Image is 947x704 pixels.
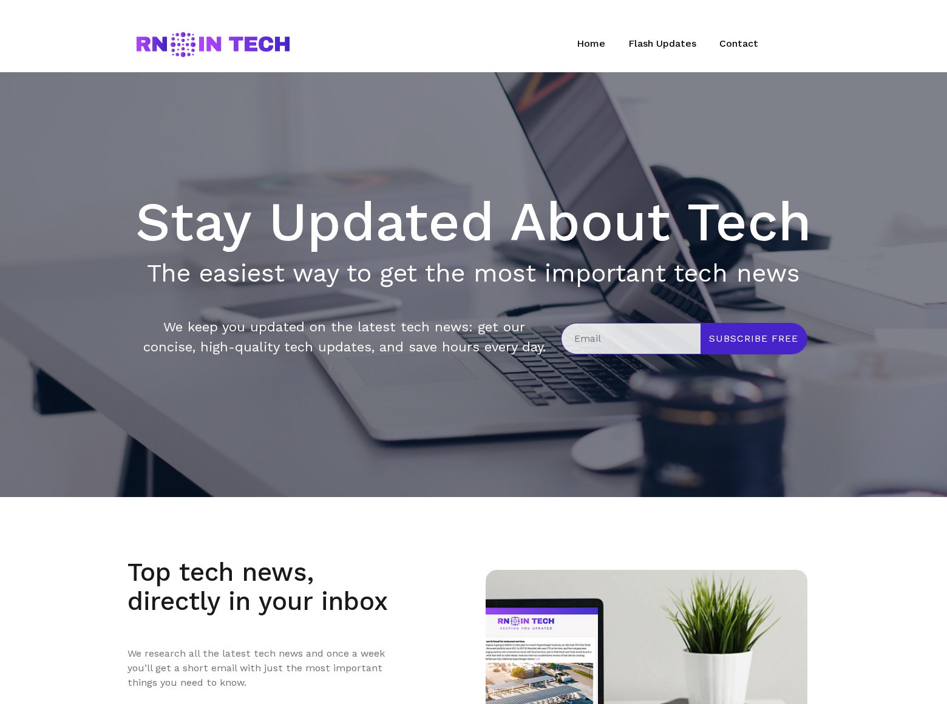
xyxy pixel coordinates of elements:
input: Email [562,323,701,354]
a: Flash Updates [628,36,696,53]
p: The easiest way to get the most important tech news [134,255,813,293]
h2: Top tech news, directly in your inbox [127,558,395,616]
button: Subscribe Free [701,323,807,354]
p: We keep you updated on the latest tech news: get our concise, high-quality tech updates, and save... [140,317,549,357]
img: RN in TECH [137,32,290,57]
a: Contact [719,36,758,53]
p: We research all the latest tech news and once a week you’ll get a short email with just the most ... [127,646,395,690]
h2: Stay Updated About Tech [134,194,813,249]
a: Home [577,36,605,53]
